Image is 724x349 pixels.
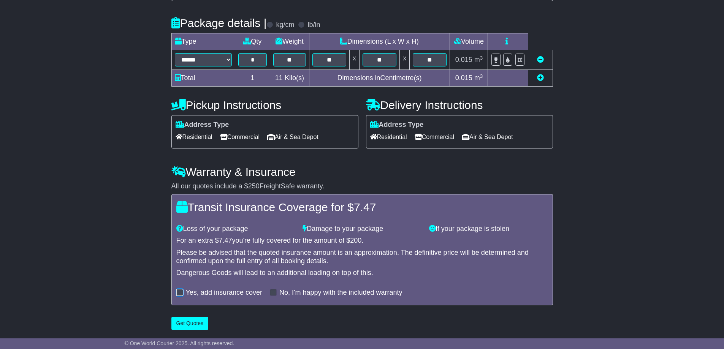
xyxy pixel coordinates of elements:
[276,21,294,29] label: kg/cm
[370,121,424,129] label: Address Type
[349,50,359,70] td: x
[176,121,229,129] label: Address Type
[171,70,235,87] td: Total
[176,237,548,245] div: For an extra $ you're fully covered for the amount of $ .
[415,131,454,143] span: Commercial
[235,70,270,87] td: 1
[537,56,544,63] a: Remove this item
[171,182,553,191] div: All our quotes include a $ FreightSafe warranty.
[450,33,488,50] td: Volume
[474,74,483,82] span: m
[219,237,232,244] span: 7.47
[186,289,262,297] label: Yes, add insurance cover
[299,225,425,233] div: Damage to your package
[309,33,450,50] td: Dimensions (L x W x H)
[171,166,553,178] h4: Warranty & Insurance
[455,56,472,63] span: 0.015
[267,131,318,143] span: Air & Sea Depot
[171,99,358,111] h4: Pickup Instructions
[176,269,548,277] div: Dangerous Goods will lead to an additional loading on top of this.
[220,131,260,143] span: Commercial
[366,99,553,111] h4: Delivery Instructions
[125,340,234,346] span: © One World Courier 2025. All rights reserved.
[176,249,548,265] div: Please be advised that the quoted insurance amount is an approximation. The definitive price will...
[171,33,235,50] td: Type
[171,317,209,330] button: Get Quotes
[309,70,450,87] td: Dimensions in Centimetre(s)
[370,131,407,143] span: Residential
[171,17,267,29] h4: Package details |
[455,74,472,82] span: 0.015
[425,225,552,233] div: If your package is stolen
[275,74,283,82] span: 11
[176,201,548,213] h4: Transit Insurance Coverage for $
[270,70,309,87] td: Kilo(s)
[474,56,483,63] span: m
[462,131,513,143] span: Air & Sea Depot
[176,131,212,143] span: Residential
[248,182,260,190] span: 250
[307,21,320,29] label: lb/in
[350,237,361,244] span: 200
[354,201,376,213] span: 7.47
[480,73,483,79] sup: 3
[480,55,483,61] sup: 3
[537,74,544,82] a: Add new item
[235,33,270,50] td: Qty
[173,225,299,233] div: Loss of your package
[400,50,410,70] td: x
[270,33,309,50] td: Weight
[279,289,402,297] label: No, I'm happy with the included warranty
